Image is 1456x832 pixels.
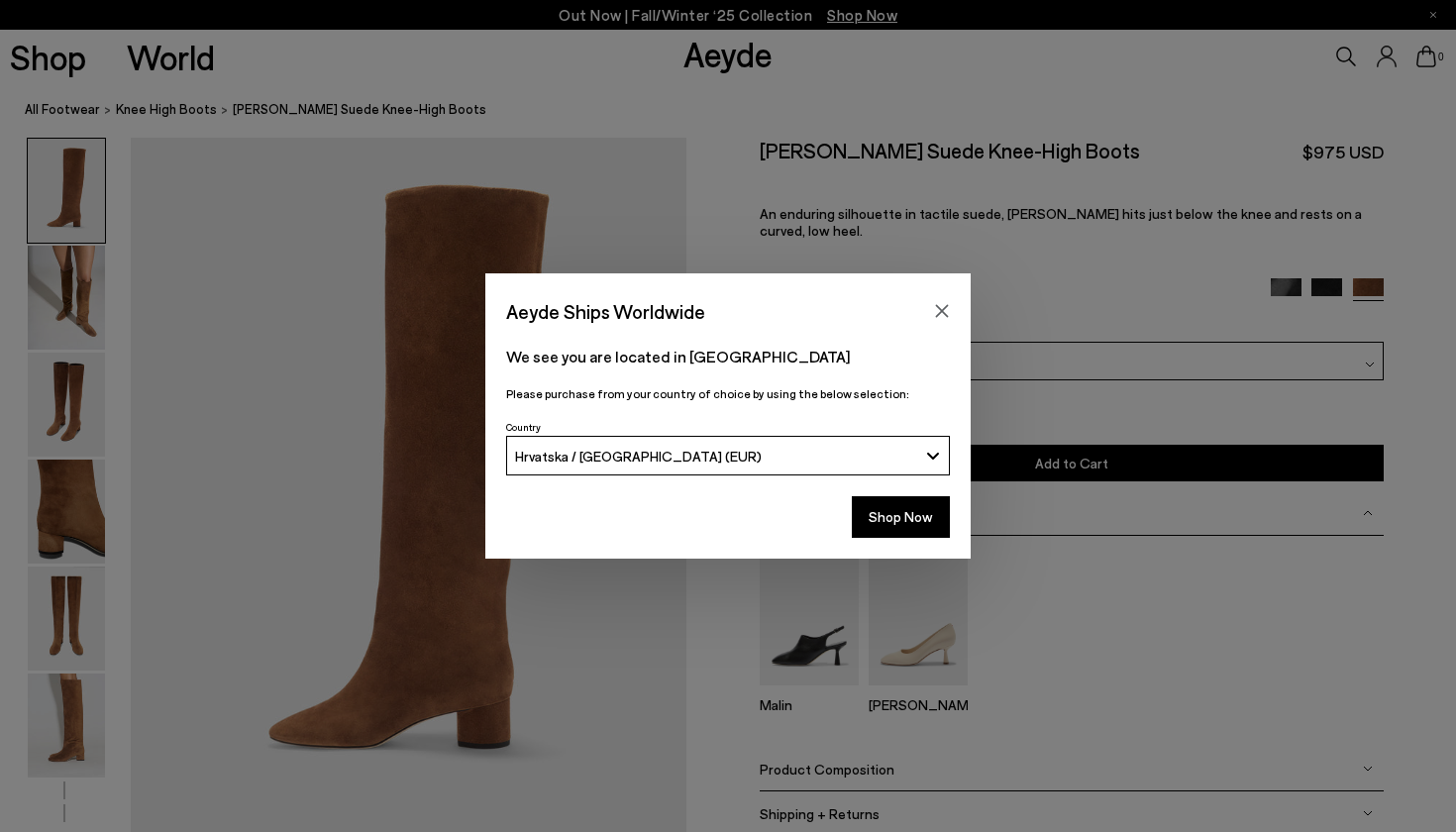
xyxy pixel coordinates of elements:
[515,448,762,465] span: Hrvatska / [GEOGRAPHIC_DATA] (EUR)
[852,496,950,538] button: Shop Now
[506,384,950,403] p: Please purchase from your country of choice by using the below selection:
[506,345,950,368] p: We see you are located in [GEOGRAPHIC_DATA]
[506,421,541,433] span: Country
[927,296,957,326] button: Close
[506,294,705,329] span: Aeyde Ships Worldwide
